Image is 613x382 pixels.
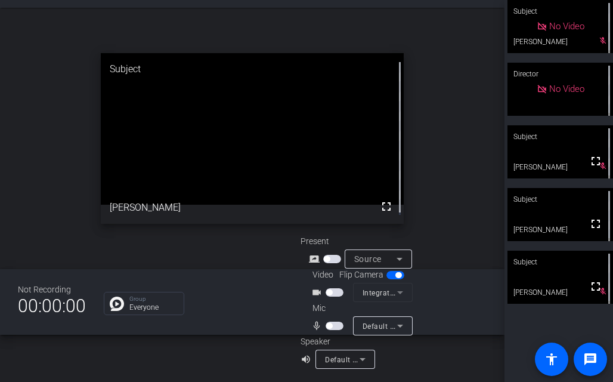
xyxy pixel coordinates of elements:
span: Source [354,254,382,264]
img: Chat Icon [110,297,124,311]
div: Subject [101,53,404,85]
div: Speaker [301,335,372,348]
mat-icon: fullscreen [379,199,394,214]
p: Group [129,296,178,302]
mat-icon: volume_up [301,352,315,366]
mat-icon: accessibility [544,352,559,366]
span: Default - Microphone Array on SoundWire Device (2- SoundWire Audio) [363,321,609,331]
span: Flip Camera [339,269,383,281]
mat-icon: message [583,352,597,366]
span: Video [312,269,333,281]
span: 00:00:00 [18,291,86,321]
mat-icon: videocam_outline [311,285,326,300]
div: Mic [301,302,420,315]
span: No Video [549,21,584,32]
p: Everyone [129,304,178,311]
div: Subject [507,251,613,273]
div: Present [301,235,420,248]
div: Subject [507,125,613,148]
mat-icon: fullscreen [589,154,603,168]
mat-icon: mic_none [311,319,326,333]
mat-icon: screen_share_outline [309,252,323,266]
mat-icon: fullscreen [589,279,603,294]
mat-icon: fullscreen [589,217,603,231]
div: Not Recording [18,284,86,296]
span: Default - Speakers (SoundWire Audio) [325,355,456,364]
div: Director [507,63,613,85]
div: Subject [507,188,613,211]
span: No Video [549,84,584,94]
